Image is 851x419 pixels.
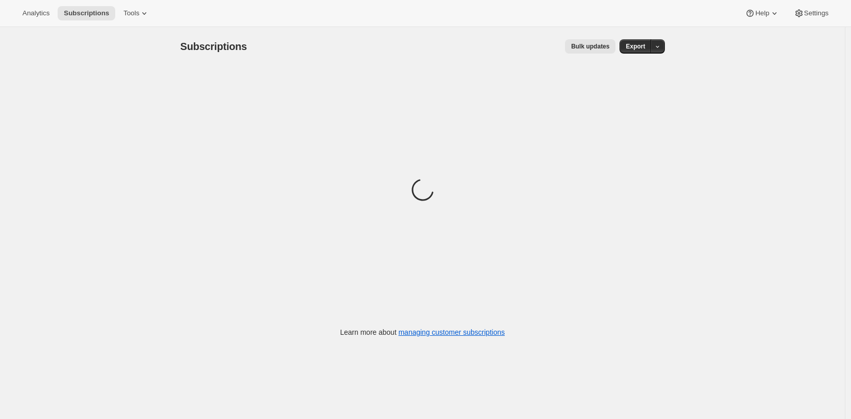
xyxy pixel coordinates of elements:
[620,39,651,54] button: Export
[64,9,109,17] span: Subscriptions
[755,9,769,17] span: Help
[626,42,645,51] span: Export
[58,6,115,20] button: Subscriptions
[804,9,829,17] span: Settings
[788,6,835,20] button: Settings
[22,9,49,17] span: Analytics
[398,328,505,336] a: managing customer subscriptions
[16,6,56,20] button: Analytics
[117,6,156,20] button: Tools
[340,327,505,337] p: Learn more about
[571,42,609,51] span: Bulk updates
[123,9,139,17] span: Tools
[739,6,785,20] button: Help
[565,39,615,54] button: Bulk updates
[180,41,247,52] span: Subscriptions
